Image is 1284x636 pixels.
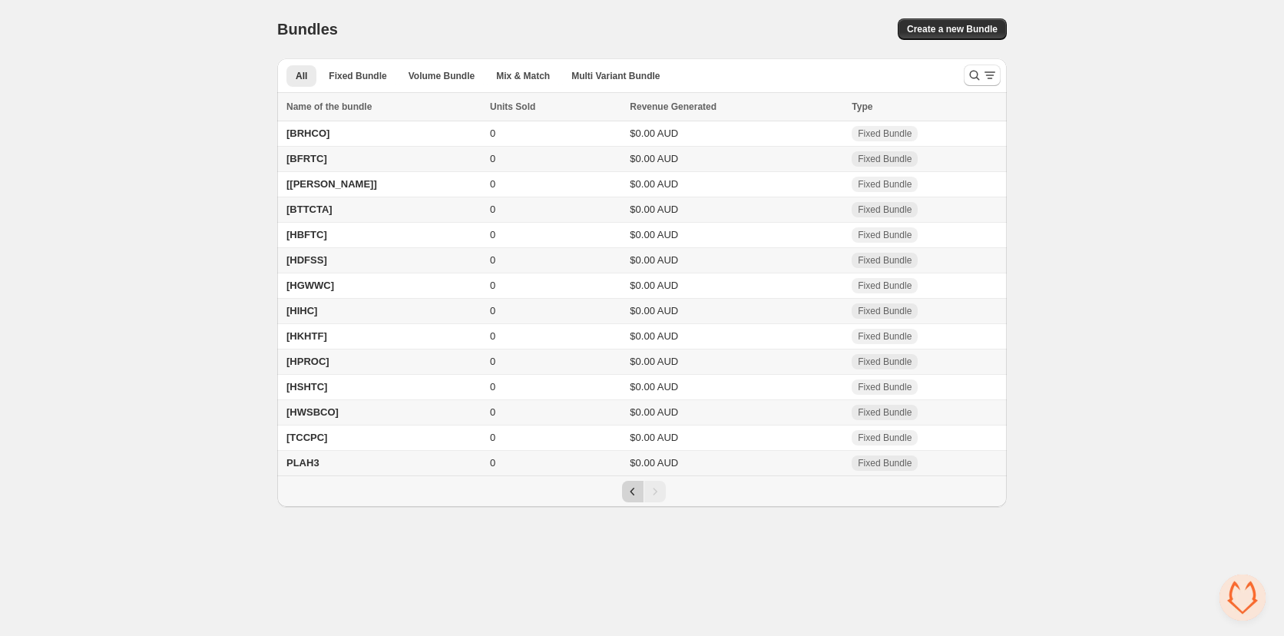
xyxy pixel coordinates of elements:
[964,65,1001,86] button: Search and filter results
[277,475,1007,507] nav: Pagination
[286,406,339,418] span: [HWSBCO]
[286,381,327,393] span: [HSHTC]
[329,70,386,82] span: Fixed Bundle
[490,381,495,393] span: 0
[630,229,678,240] span: $0.00 AUD
[286,356,329,367] span: [HPROC]
[858,432,912,444] span: Fixed Bundle
[286,305,317,316] span: [HIHC]
[286,204,333,215] span: [BTTCTA]
[286,457,319,469] span: PLAH3
[630,406,678,418] span: $0.00 AUD
[286,178,377,190] span: [[PERSON_NAME]]
[490,457,495,469] span: 0
[858,153,912,165] span: Fixed Bundle
[630,128,678,139] span: $0.00 AUD
[571,70,660,82] span: Multi Variant Bundle
[630,356,678,367] span: $0.00 AUD
[858,254,912,267] span: Fixed Bundle
[858,178,912,190] span: Fixed Bundle
[490,153,495,164] span: 0
[630,330,678,342] span: $0.00 AUD
[1219,575,1266,621] div: Open chat
[907,23,998,35] span: Create a new Bundle
[490,229,495,240] span: 0
[858,381,912,393] span: Fixed Bundle
[490,406,495,418] span: 0
[490,99,551,114] button: Units Sold
[496,70,550,82] span: Mix & Match
[286,280,334,291] span: [HGWWC]
[630,381,678,393] span: $0.00 AUD
[858,280,912,292] span: Fixed Bundle
[630,280,678,291] span: $0.00 AUD
[630,254,678,266] span: $0.00 AUD
[286,432,327,443] span: [TCCPC]
[858,406,912,419] span: Fixed Bundle
[858,128,912,140] span: Fixed Bundle
[286,330,327,342] span: [HKHTF]
[858,457,912,469] span: Fixed Bundle
[286,153,327,164] span: [BFRTC]
[630,305,678,316] span: $0.00 AUD
[630,99,716,114] span: Revenue Generated
[286,254,327,266] span: [HDFSS]
[490,204,495,215] span: 0
[296,70,307,82] span: All
[490,432,495,443] span: 0
[490,330,495,342] span: 0
[858,305,912,317] span: Fixed Bundle
[858,229,912,241] span: Fixed Bundle
[622,481,644,502] button: Previous
[490,99,535,114] span: Units Sold
[409,70,475,82] span: Volume Bundle
[286,128,329,139] span: [BRHCO]
[630,204,678,215] span: $0.00 AUD
[630,457,678,469] span: $0.00 AUD
[490,280,495,291] span: 0
[490,128,495,139] span: 0
[630,99,732,114] button: Revenue Generated
[286,229,327,240] span: [HBFTC]
[630,178,678,190] span: $0.00 AUD
[858,330,912,343] span: Fixed Bundle
[858,356,912,368] span: Fixed Bundle
[630,153,678,164] span: $0.00 AUD
[852,99,998,114] div: Type
[490,305,495,316] span: 0
[898,18,1007,40] button: Create a new Bundle
[286,99,481,114] div: Name of the bundle
[858,204,912,216] span: Fixed Bundle
[490,356,495,367] span: 0
[277,20,338,38] h1: Bundles
[490,178,495,190] span: 0
[630,432,678,443] span: $0.00 AUD
[490,254,495,266] span: 0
